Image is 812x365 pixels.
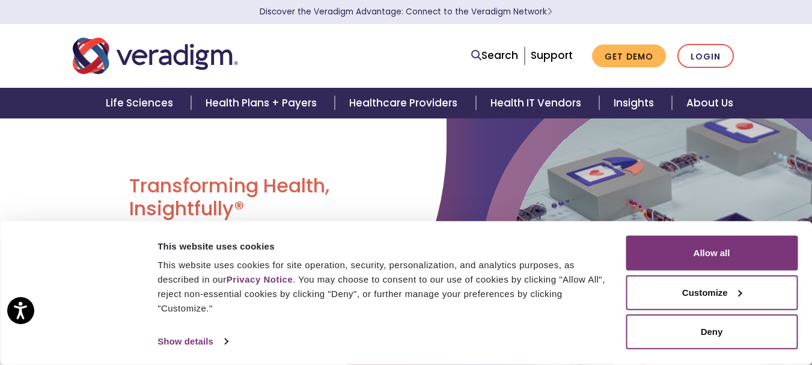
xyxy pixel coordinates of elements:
[599,88,672,118] a: Insights
[672,88,748,118] a: About Us
[91,88,191,118] a: Life Sciences
[260,6,552,17] a: Discover the Veradigm Advantage: Connect to the Veradigm NetworkLearn More
[626,275,798,310] button: Customize
[626,314,798,349] button: Deny
[335,88,475,118] a: Healthcare Providers
[129,174,397,221] h1: Transforming Health, Insightfully®
[471,48,518,64] a: Search
[531,48,573,63] a: Support
[547,6,552,17] span: Learn More
[752,305,798,351] iframe: Drift Chat Widget
[476,88,599,118] a: Health IT Vendors
[157,239,612,253] div: This website uses cookies
[191,88,335,118] a: Health Plans + Payers
[157,333,227,351] a: Show details
[677,44,734,69] a: Login
[626,236,798,271] button: Allow all
[157,258,612,316] div: This website uses cookies for site operation, security, personalization, and analytics purposes, ...
[73,36,238,76] img: Veradigm logo
[592,44,666,68] a: Get Demo
[227,274,293,284] a: Privacy Notice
